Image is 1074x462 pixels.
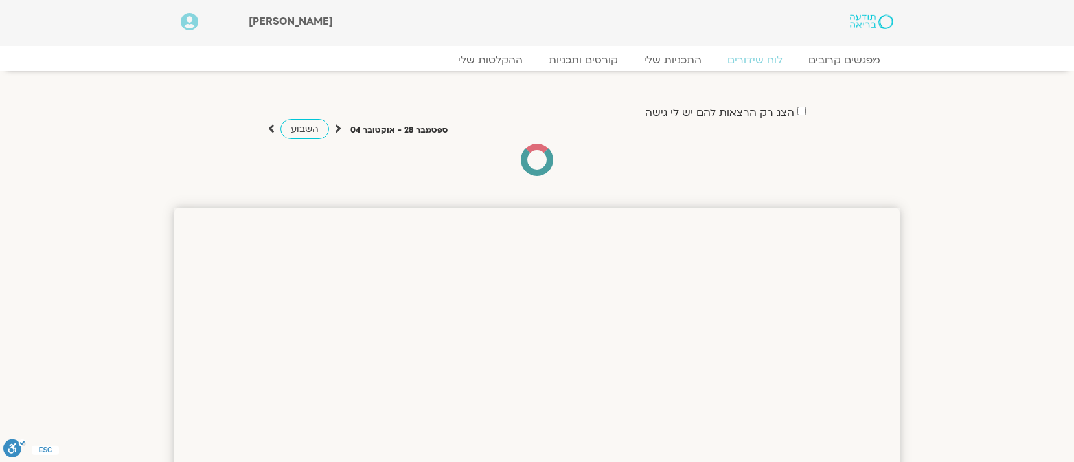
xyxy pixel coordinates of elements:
[291,123,319,135] span: השבוע
[249,14,333,28] span: [PERSON_NAME]
[631,54,714,67] a: התכניות שלי
[280,119,329,139] a: השבוע
[445,54,536,67] a: ההקלטות שלי
[350,124,448,137] p: ספטמבר 28 - אוקטובר 04
[795,54,893,67] a: מפגשים קרובים
[536,54,631,67] a: קורסים ותכניות
[181,54,893,67] nav: Menu
[645,107,794,118] label: הצג רק הרצאות להם יש לי גישה
[714,54,795,67] a: לוח שידורים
